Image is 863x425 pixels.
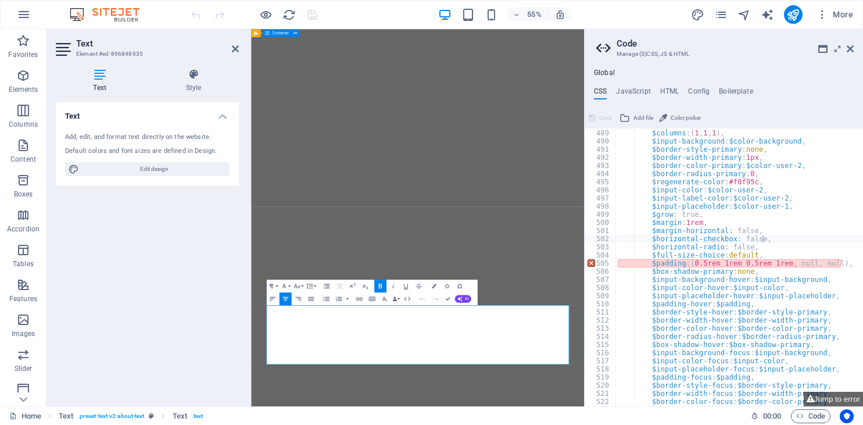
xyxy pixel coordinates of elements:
[791,409,830,423] button: Code
[8,50,38,59] p: Favorites
[345,292,350,305] button: Ordered List
[616,87,650,100] h4: JavaScript
[320,292,332,305] button: Unordered List
[657,111,703,125] button: Color picker
[353,292,365,305] button: Insert Link
[585,308,617,316] div: 511
[441,280,453,292] button: Icons
[585,300,617,308] div: 510
[585,145,617,153] div: 491
[585,227,617,235] div: 501
[56,102,239,123] h4: Text
[585,162,617,170] div: 493
[279,280,291,292] button: Font Family
[266,292,278,305] button: Align Left
[366,292,378,305] button: Insert Table
[266,280,278,292] button: Paragraph Format
[751,409,782,423] h6: Session time
[585,406,617,414] div: 523
[76,49,216,59] h3: Element #ed-896848935
[320,280,332,292] button: Increase Indent
[618,111,655,125] button: Add file
[660,87,679,100] h4: HTML
[585,235,617,243] div: 502
[585,202,617,210] div: 498
[465,297,468,301] span: AI
[10,155,36,164] p: Content
[585,186,617,194] div: 496
[786,8,800,22] i: Publish
[585,259,617,267] div: 505
[7,224,40,234] p: Accordion
[65,133,230,142] div: Add, edit, and format text directly on the website.
[15,364,33,373] p: Slider
[9,409,41,423] a: Click to cancel selection. Double-click to open Pages
[817,9,853,20] span: More
[416,292,428,305] button: Undo (Ctrl+Z)
[65,147,230,156] div: Default colors and font sizes are defined in Design.
[585,390,617,398] div: 521
[585,137,617,145] div: 490
[67,8,154,22] img: Editor Logo
[585,178,617,186] div: 495
[525,8,543,22] h6: 55%
[78,409,144,423] span: . preset-text-v2-about-text
[14,190,33,199] p: Boxes
[585,365,617,373] div: 518
[282,8,296,22] i: Reload page
[56,69,148,93] h4: Text
[714,8,728,22] button: pages
[840,409,854,423] button: Usercentrics
[714,8,728,22] i: Pages (Ctrl+Alt+S)
[585,210,617,219] div: 499
[585,243,617,251] div: 503
[9,120,38,129] p: Columns
[761,8,774,22] i: AI Writer
[279,292,291,305] button: Align Center
[305,292,317,305] button: Align Justify
[691,8,705,22] button: design
[401,292,413,305] button: HTML
[585,292,617,300] div: 509
[9,294,37,303] p: Features
[585,284,617,292] div: 508
[804,392,863,406] button: Jump to error
[442,292,454,305] button: Confirm (Ctrl+⏎)
[585,276,617,284] div: 507
[784,5,803,24] button: publish
[555,9,565,20] i: On resize automatically adjust zoom level to fit chosen device.
[671,111,701,125] span: Color picker
[585,381,617,390] div: 520
[387,280,399,292] button: Italic (Ctrl+I)
[585,373,617,381] div: 519
[391,292,400,305] button: Data Bindings
[737,8,751,22] i: Navigator
[585,357,617,365] div: 517
[796,409,825,423] span: Code
[453,280,465,292] button: Special Characters
[12,329,35,338] p: Images
[594,69,615,78] h4: Global
[585,129,617,137] div: 489
[9,85,38,94] p: Elements
[691,8,704,22] i: Design (Ctrl+Alt+Y)
[13,259,34,269] p: Tables
[346,280,358,292] button: Superscript
[305,280,317,292] button: Line Height
[585,170,617,178] div: 494
[413,280,425,292] button: Strikethrough
[149,413,154,419] i: This element is a customizable preset
[192,409,203,423] span: . text
[332,292,345,305] button: Ordered List
[585,194,617,202] div: 497
[378,292,391,305] button: Clear Formatting
[737,8,751,22] button: navigator
[585,341,617,349] div: 515
[585,251,617,259] div: 504
[400,280,412,292] button: Underline (Ctrl+U)
[585,219,617,227] div: 500
[594,87,607,100] h4: CSS
[65,162,230,176] button: Edit design
[688,87,710,100] h4: Config
[59,409,73,423] span: Click to select. Double-click to edit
